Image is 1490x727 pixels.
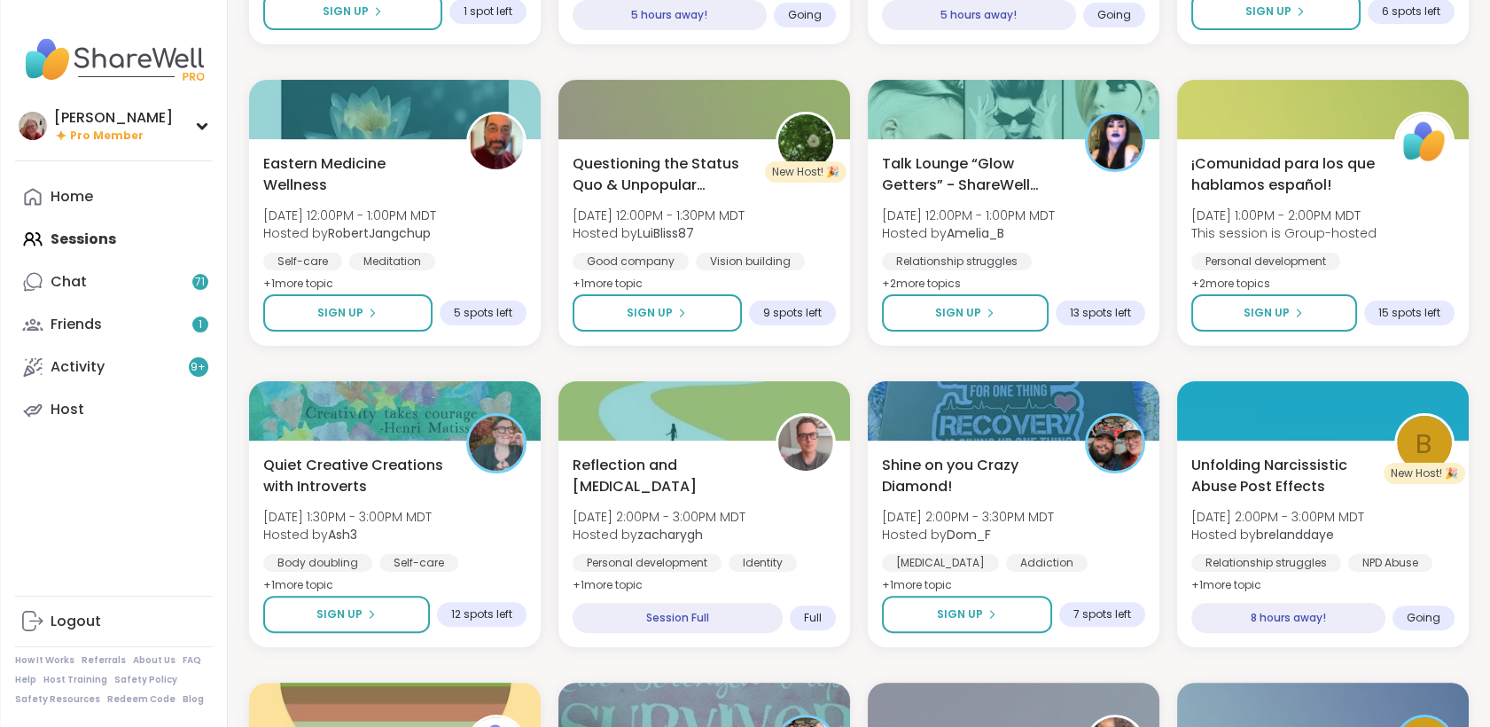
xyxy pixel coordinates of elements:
[1073,607,1131,621] span: 7 spots left
[15,346,213,388] a: Activity9+
[573,526,745,543] span: Hosted by
[15,28,213,90] img: ShareWell Nav Logo
[935,305,981,321] span: Sign Up
[729,554,797,572] div: Identity
[882,455,1065,497] span: Shine on you Crazy Diamond!
[263,455,447,497] span: Quiet Creative Creations with Introverts
[51,187,93,207] div: Home
[778,416,833,471] img: zacharygh
[637,526,703,543] b: zacharygh
[328,224,431,242] b: RobertJangchup
[1191,294,1357,332] button: Sign Up
[1191,508,1364,526] span: [DATE] 2:00PM - 3:00PM MDT
[15,674,36,686] a: Help
[1191,455,1375,497] span: Unfolding Narcissistic Abuse Post Effects
[947,526,991,543] b: Dom_F
[573,253,689,270] div: Good company
[183,693,204,706] a: Blog
[263,294,433,332] button: Sign Up
[323,4,369,20] span: Sign Up
[263,508,432,526] span: [DATE] 1:30PM - 3:00PM MDT
[1088,114,1143,169] img: Amelia_B
[263,596,430,633] button: Sign Up
[349,253,435,270] div: Meditation
[882,153,1065,196] span: Talk Lounge “Glow Getters” - ShareWell Sisters
[1378,306,1440,320] span: 15 spots left
[882,554,999,572] div: [MEDICAL_DATA]
[573,294,742,332] button: Sign Up
[464,4,512,19] span: 1 spot left
[263,554,372,572] div: Body doubling
[469,114,524,169] img: RobertJangchup
[15,600,213,643] a: Logout
[263,207,436,224] span: [DATE] 12:00PM - 1:00PM MDT
[1191,526,1364,543] span: Hosted by
[882,294,1049,332] button: Sign Up
[696,253,805,270] div: Vision building
[469,416,524,471] img: Ash3
[947,224,1004,242] b: Amelia_B
[70,129,144,144] span: Pro Member
[1348,554,1432,572] div: NPD Abuse
[765,161,846,183] div: New Host! 🎉
[15,693,100,706] a: Safety Resources
[1407,611,1440,625] span: Going
[882,224,1055,242] span: Hosted by
[573,153,756,196] span: Questioning the Status Quo & Unpopular Thoughts
[573,224,745,242] span: Hosted by
[882,508,1054,526] span: [DATE] 2:00PM - 3:30PM MDT
[51,315,102,334] div: Friends
[263,526,432,543] span: Hosted by
[114,674,177,686] a: Safety Policy
[316,606,363,622] span: Sign Up
[317,305,363,321] span: Sign Up
[627,305,673,321] span: Sign Up
[51,612,101,631] div: Logout
[1097,8,1131,22] span: Going
[19,112,47,140] img: dodi
[195,275,205,290] span: 71
[15,388,213,431] a: Host
[1191,253,1340,270] div: Personal development
[263,153,447,196] span: Eastern Medicine Wellness
[191,360,206,375] span: 9 +
[937,606,983,622] span: Sign Up
[788,8,822,22] span: Going
[573,455,756,497] span: Reflection and [MEDICAL_DATA]
[1191,207,1377,224] span: [DATE] 1:00PM - 2:00PM MDT
[1384,463,1465,484] div: New Host! 🎉
[1191,153,1375,196] span: ¡Comunidad para los que hablamos español!
[51,357,105,377] div: Activity
[882,596,1052,633] button: Sign Up
[43,674,107,686] a: Host Training
[15,654,74,667] a: How It Works
[573,554,722,572] div: Personal development
[1416,423,1432,465] span: b
[107,693,176,706] a: Redeem Code
[573,603,783,633] div: Session Full
[573,207,745,224] span: [DATE] 12:00PM - 1:30PM MDT
[51,400,84,419] div: Host
[199,317,202,332] span: 1
[1245,4,1291,20] span: Sign Up
[451,607,512,621] span: 12 spots left
[454,306,512,320] span: 5 spots left
[882,207,1055,224] span: [DATE] 12:00PM - 1:00PM MDT
[882,253,1032,270] div: Relationship struggles
[1244,305,1290,321] span: Sign Up
[1070,306,1131,320] span: 13 spots left
[82,654,126,667] a: Referrals
[15,176,213,218] a: Home
[1256,526,1334,543] b: brelanddaye
[54,108,173,128] div: [PERSON_NAME]
[804,611,822,625] span: Full
[263,253,342,270] div: Self-care
[573,508,745,526] span: [DATE] 2:00PM - 3:00PM MDT
[637,224,694,242] b: LuiBliss87
[379,554,458,572] div: Self-care
[51,272,87,292] div: Chat
[15,303,213,346] a: Friends1
[15,261,213,303] a: Chat71
[328,526,357,543] b: Ash3
[778,114,833,169] img: LuiBliss87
